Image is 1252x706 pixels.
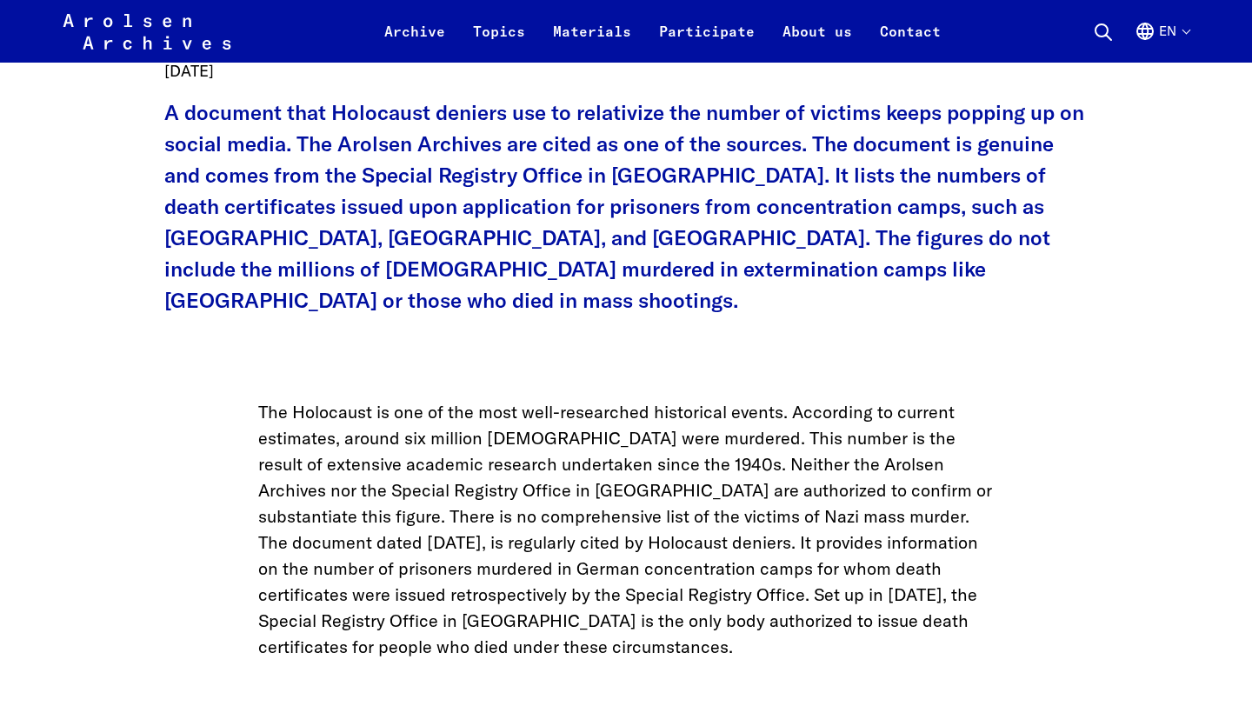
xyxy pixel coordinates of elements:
[164,97,1088,316] p: A document that Holocaust deniers use to relativize the number of victims keeps popping up on soc...
[459,21,539,63] a: Topics
[539,21,645,63] a: Materials
[370,10,955,52] nav: Primary
[164,61,214,81] time: [DATE]
[1135,21,1189,63] button: English, language selection
[645,21,769,63] a: Participate
[866,21,955,63] a: Contact
[258,399,994,660] p: The Holocaust is one of the most well-researched historical events. According to current estimate...
[769,21,866,63] a: About us
[370,21,459,63] a: Archive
